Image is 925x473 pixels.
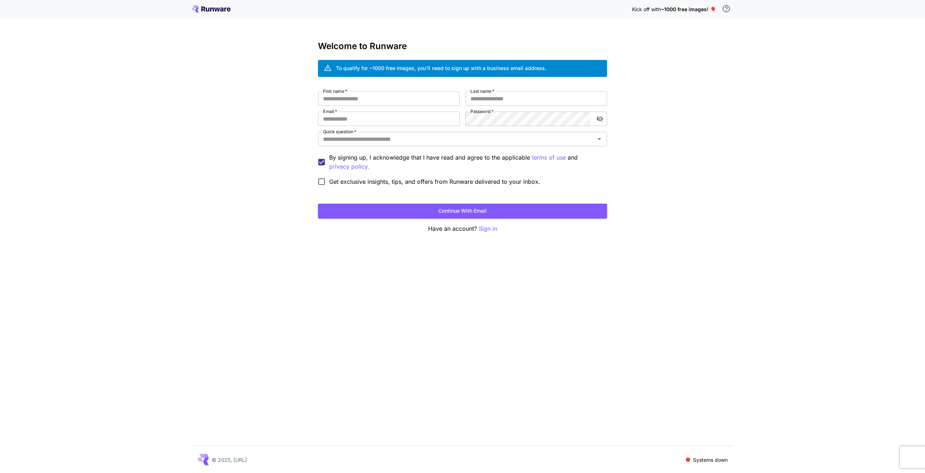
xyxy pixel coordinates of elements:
[532,153,566,162] button: By signing up, I acknowledge that I have read and agree to the applicable and privacy policy.
[323,108,337,114] label: Email
[593,112,606,125] button: toggle password visibility
[212,456,247,464] p: © 2025, [URL]
[329,177,540,186] span: Get exclusive insights, tips, and offers from Runware delivered to your inbox.
[336,64,546,72] div: To qualify for ~1000 free images, you’ll need to sign up with a business email address.
[329,162,369,171] p: privacy policy.
[661,6,716,12] span: ~1000 free images! 🎈
[470,108,494,114] label: Password
[329,153,601,171] p: By signing up, I acknowledge that I have read and agree to the applicable and
[594,134,605,144] button: Open
[318,224,607,233] p: Have an account?
[719,1,733,16] button: In order to qualify for free credit, you need to sign up with a business email address and click ...
[632,6,661,12] span: Kick off with
[323,88,347,94] label: First name
[693,456,728,464] p: Systems down
[470,88,494,94] label: Last name
[479,224,497,233] button: Sign in
[323,129,356,135] label: Quick question
[329,162,369,171] button: By signing up, I acknowledge that I have read and agree to the applicable terms of use and
[532,153,566,162] p: terms of use
[318,41,607,51] h3: Welcome to Runware
[318,204,607,218] button: Continue with email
